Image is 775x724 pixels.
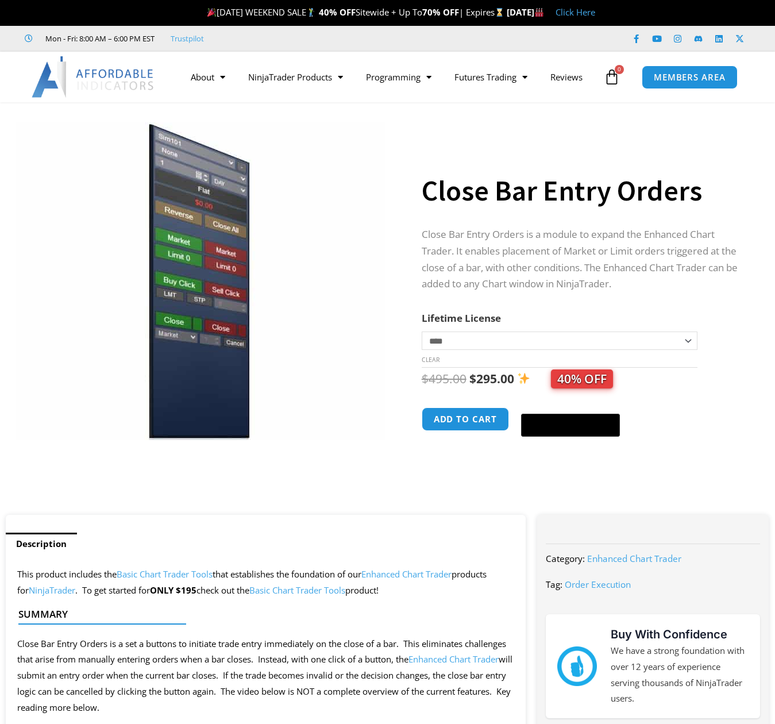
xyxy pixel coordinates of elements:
[29,584,75,596] a: NinjaTrader
[587,553,681,564] a: Enhanced Chart Trader
[237,64,354,90] a: NinjaTrader Products
[565,579,631,590] a: Order Execution
[249,584,345,596] a: Basic Chart Trader Tools
[17,567,514,599] p: This product includes the that establishes the foundation of our products for . To get started for
[207,8,216,17] img: 🎉
[422,371,466,387] bdi: 495.00
[556,6,595,18] a: Click Here
[539,64,594,90] a: Reviews
[171,32,204,45] a: Trustpilot
[6,533,77,555] a: Description
[422,371,429,387] span: $
[422,356,439,364] a: Clear options
[443,64,539,90] a: Futures Trading
[654,73,726,82] span: MEMBERS AREA
[642,66,738,89] a: MEMBERS AREA
[354,64,443,90] a: Programming
[205,6,506,18] span: [DATE] WEEKEND SALE Sitewide + Up To | Expires
[611,643,749,707] p: We have a strong foundation with over 12 years of experience serving thousands of NinjaTrader users.
[557,646,597,687] img: mark thumbs good 43913 | Affordable Indicators – NinjaTrader
[196,584,379,596] span: check out the product!
[408,653,499,665] a: Enhanced Chart Trader
[551,369,613,388] span: 40% OFF
[179,64,601,90] nav: Menu
[307,8,315,17] img: 🏌️‍♂️
[519,406,622,407] iframe: Secure express checkout frame
[611,626,749,643] h3: Buy With Confidence
[117,568,213,580] a: Basic Chart Trader Tools
[535,8,543,17] img: 🏭
[150,584,196,596] strong: ONLY $195
[422,226,746,293] p: Close Bar Entry Orders is a module to expand the Enhanced Chart Trader. It enables placement of M...
[422,446,746,456] iframe: PayPal Message 1
[18,609,504,620] h4: Summary
[361,568,452,580] a: Enhanced Chart Trader
[587,60,637,94] a: 0
[518,372,530,384] img: ✨
[546,553,585,564] span: Category:
[495,8,504,17] img: ⌛
[422,171,746,211] h1: Close Bar Entry Orders
[521,414,620,437] button: Buy with GPay
[43,32,155,45] span: Mon - Fri: 8:00 AM – 6:00 PM EST
[469,371,514,387] bdi: 295.00
[546,579,562,590] span: Tag:
[469,371,476,387] span: $
[507,6,544,18] strong: [DATE]
[16,122,385,440] img: CloseBarOrders
[179,64,237,90] a: About
[422,6,459,18] strong: 70% OFF
[32,56,155,98] img: LogoAI | Affordable Indicators – NinjaTrader
[319,6,356,18] strong: 40% OFF
[422,407,509,431] button: Add to cart
[17,636,514,716] p: Close Bar Entry Orders is a set a buttons to initiate trade entry immediately on the close of a b...
[422,311,501,325] label: Lifetime License
[615,65,624,74] span: 0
